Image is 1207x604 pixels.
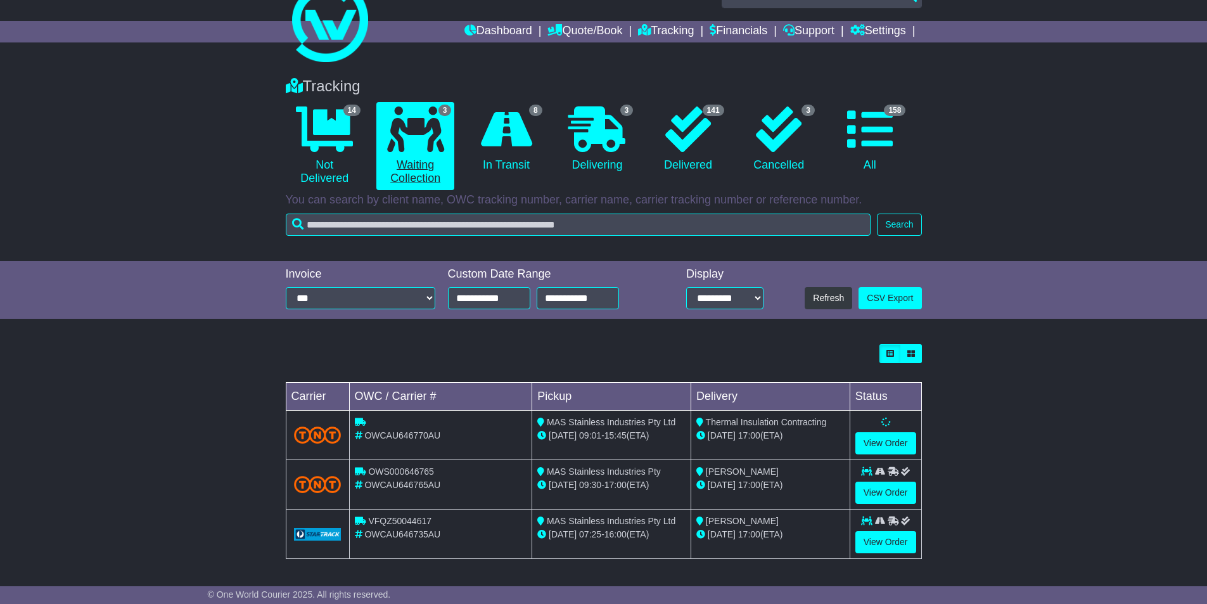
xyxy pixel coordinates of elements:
span: OWS000646765 [368,466,434,477]
div: Tracking [279,77,928,96]
span: MAS Stainless Industries Pty Ltd [547,516,675,526]
span: 3 [620,105,634,116]
td: Delivery [691,383,850,411]
td: Pickup [532,383,691,411]
a: 158 All [831,102,909,177]
a: View Order [855,531,916,553]
a: View Order [855,482,916,504]
span: 14 [343,105,361,116]
span: MAS Stainless Industries Pty [547,466,661,477]
span: [DATE] [549,430,577,440]
a: 3 Delivering [558,102,636,177]
a: View Order [855,432,916,454]
div: Invoice [286,267,435,281]
span: [PERSON_NAME] [706,516,779,526]
span: Thermal Insulation Contracting [706,417,827,427]
a: 141 Delivered [649,102,727,177]
a: Settings [850,21,906,42]
div: (ETA) [696,479,845,492]
span: 09:30 [579,480,601,490]
span: OWCAU646735AU [364,529,440,539]
span: MAS Stainless Industries Pty Ltd [547,417,675,427]
div: (ETA) [696,528,845,541]
a: 14 Not Delivered [286,102,364,190]
div: - (ETA) [537,429,686,442]
span: 17:00 [604,480,627,490]
span: 17:00 [738,529,760,539]
span: 17:00 [738,430,760,440]
img: TNT_Domestic.png [294,476,342,493]
p: You can search by client name, OWC tracking number, carrier name, carrier tracking number or refe... [286,193,922,207]
a: Tracking [638,21,694,42]
div: (ETA) [696,429,845,442]
img: TNT_Domestic.png [294,427,342,444]
span: 3 [801,105,815,116]
div: - (ETA) [537,479,686,492]
span: 8 [529,105,542,116]
span: [DATE] [708,529,736,539]
span: 3 [438,105,452,116]
span: 17:00 [738,480,760,490]
button: Refresh [805,287,852,309]
span: [DATE] [549,480,577,490]
button: Search [877,214,921,236]
a: CSV Export [859,287,921,309]
a: 3 Waiting Collection [376,102,454,190]
span: [PERSON_NAME] [706,466,779,477]
img: GetCarrierServiceLogo [294,528,342,541]
span: 16:00 [604,529,627,539]
span: 15:45 [604,430,627,440]
a: Quote/Book [547,21,622,42]
span: OWCAU646765AU [364,480,440,490]
span: VFQZ50044617 [368,516,431,526]
td: Carrier [286,383,349,411]
span: 141 [703,105,724,116]
a: Support [783,21,834,42]
span: [DATE] [708,480,736,490]
a: Financials [710,21,767,42]
div: Display [686,267,763,281]
span: 07:25 [579,529,601,539]
div: - (ETA) [537,528,686,541]
span: 09:01 [579,430,601,440]
span: [DATE] [549,529,577,539]
span: OWCAU646770AU [364,430,440,440]
td: Status [850,383,921,411]
a: 8 In Transit [467,102,545,177]
td: OWC / Carrier # [349,383,532,411]
a: 3 Cancelled [740,102,818,177]
span: © One World Courier 2025. All rights reserved. [208,589,391,600]
div: Custom Date Range [448,267,651,281]
span: [DATE] [708,430,736,440]
span: 158 [884,105,905,116]
a: Dashboard [464,21,532,42]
